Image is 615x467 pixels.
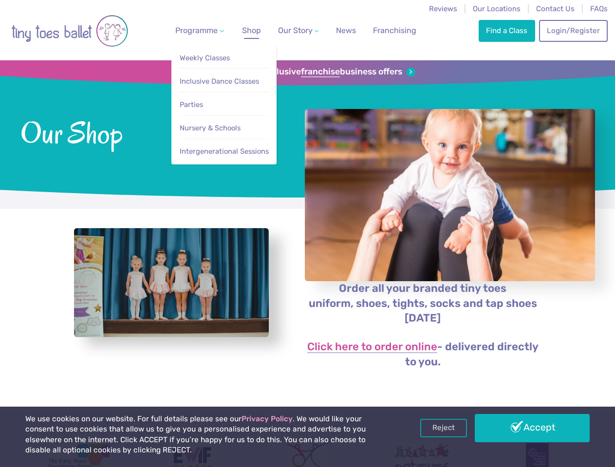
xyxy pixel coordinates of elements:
a: Programme [171,21,228,40]
strong: franchise [301,67,340,77]
a: Accept [475,414,590,442]
span: Franchising [373,26,416,35]
a: Our Locations [473,4,521,13]
a: Privacy Policy [242,414,293,423]
span: Shop [242,26,261,35]
span: Weekly Classes [180,54,230,62]
a: FAQs [590,4,608,13]
a: Login/Register [539,20,607,41]
a: Contact Us [536,4,575,13]
a: Nursery & Schools [179,119,269,137]
a: Our Story [274,21,322,40]
a: Find a Class [479,20,535,41]
a: Reviews [429,4,457,13]
a: Click here to order online [307,341,437,353]
span: Inclusive Dance Classes [180,77,259,86]
p: - delivered directly to you. [304,340,541,370]
a: View full-size image [74,228,269,338]
span: Programme [175,26,218,35]
span: Parties [180,100,203,109]
a: Sign up for our exclusivefranchisebusiness offers [200,67,415,77]
a: Weekly Classes [179,49,269,67]
img: tiny toes ballet [11,6,128,55]
span: Our Story [278,26,313,35]
a: Inclusive Dance Classes [179,72,269,90]
span: Nursery & Schools [180,124,241,132]
a: Intergenerational Sessions [179,143,269,161]
span: Our Shop [20,113,279,149]
p: We use cookies on our website. For full details please see our . We would like your consent to us... [25,414,392,456]
a: Shop [238,21,265,40]
span: Intergenerational Sessions [180,147,269,156]
a: Reject [420,419,467,437]
a: Parties [179,96,269,114]
span: News [336,26,356,35]
p: Order all your branded tiny toes uniform, shoes, tights, socks and tap shoes [DATE] [304,281,541,326]
a: Franchising [369,21,420,40]
a: News [332,21,360,40]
